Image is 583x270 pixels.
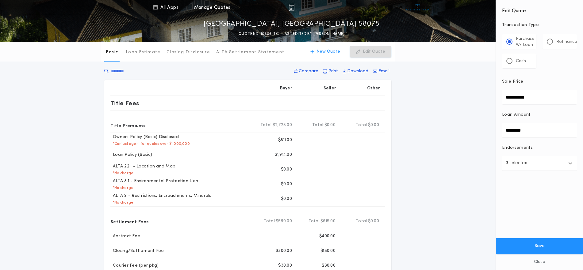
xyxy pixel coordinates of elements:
p: Print [328,68,338,74]
span: $0.00 [368,218,379,224]
b: Total: [309,218,321,224]
p: Other [367,85,380,92]
p: Basic [106,49,118,55]
p: ALTA 22.1 - Location and Map [110,163,175,170]
p: Seller [324,85,336,92]
b: Total: [356,218,368,224]
p: ALTA 8.1 - Environmental Protection Lien [110,178,198,184]
button: Compare [292,66,320,77]
p: Purchase W/ Loan [516,36,535,48]
p: $1,914.00 [275,152,292,158]
span: $2,725.00 [273,122,292,128]
p: $150.00 [320,248,336,254]
p: Loan Amount [502,112,531,118]
p: Closing/Settlement Fee [110,248,164,254]
b: Total: [264,218,276,224]
p: Cash [516,58,526,64]
p: Sale Price [502,79,523,85]
button: 3 selected [502,156,577,171]
b: Total: [260,122,273,128]
p: QUOTE ND-10606-TC - LAST EDITED BY [PERSON_NAME] [239,31,344,37]
p: Settlement Fees [110,216,148,226]
p: Download [347,68,368,74]
p: New Quote [316,49,340,55]
p: Refinance [556,39,577,45]
button: Download [341,66,370,77]
p: ALTA 9 - Restrictions, Encroachments, Minerals [110,193,211,199]
h4: Edit Quote [502,4,577,15]
button: Print [321,66,340,77]
p: $0.00 [281,196,292,202]
p: Loan Estimate [126,49,160,55]
p: 3 selected [506,159,527,167]
p: Edit Quote [363,49,385,55]
button: Close [496,254,583,270]
p: Transaction Type [502,22,577,28]
img: img [289,4,294,11]
input: Loan Amount [502,123,577,137]
p: * No charge [110,200,133,205]
input: Sale Price [502,90,577,104]
p: * No charge [110,171,133,176]
button: New Quote [304,46,346,58]
p: Endorsements [502,145,577,151]
p: Title Premiums [110,120,145,130]
p: Loan Policy (Basic) [110,152,152,158]
span: $0.00 [324,122,336,128]
p: Closing Disclosure [167,49,210,55]
p: $811.00 [278,137,292,143]
p: $0.00 [281,167,292,173]
img: vs-icon [406,4,429,10]
p: Courier Fee (per pkg) [110,263,159,269]
p: ALTA Settlement Statement [216,49,284,55]
p: $0.00 [281,181,292,187]
span: $0.00 [368,122,379,128]
p: [GEOGRAPHIC_DATA], [GEOGRAPHIC_DATA] 58078 [204,19,379,29]
b: Total: [312,122,324,128]
p: $300.00 [276,248,292,254]
p: Compare [299,68,318,74]
p: * Contact agent for quotes over $1,000,000 [110,141,190,146]
p: $30.00 [278,263,292,269]
button: Email [371,66,391,77]
p: Owners Policy (Basic) Disclosed [110,134,179,140]
p: Abstract Fee [110,233,140,239]
button: Edit Quote [350,46,391,58]
p: Title Fees [110,98,139,108]
p: Email [378,68,389,74]
p: $30.00 [322,263,336,269]
p: Buyer [280,85,292,92]
span: $615.00 [320,218,336,224]
p: $400.00 [319,233,336,239]
span: $590.00 [276,218,292,224]
p: * No charge [110,186,133,190]
b: Total: [356,122,368,128]
button: Save [496,238,583,254]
